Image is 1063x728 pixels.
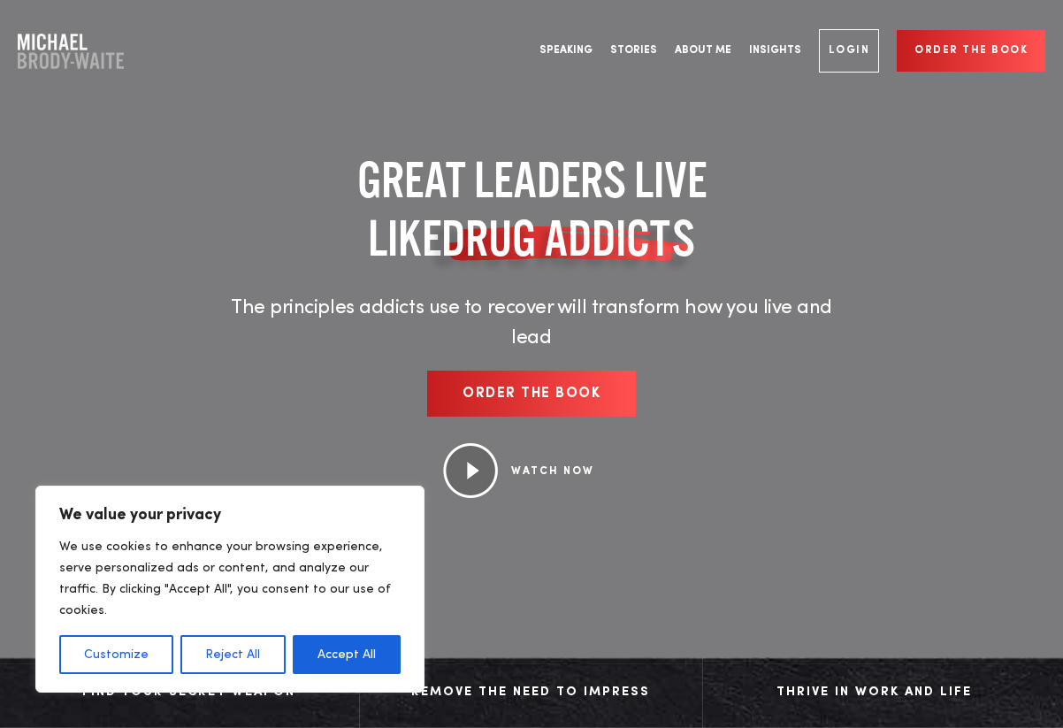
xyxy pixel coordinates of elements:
[59,536,401,621] p: We use cookies to enhance your browsing experience, serve personalized ads or content, and analyz...
[18,34,124,69] a: Company Logo Company Logo
[35,486,424,693] div: We value your privacy
[740,18,810,84] a: Insights
[721,679,1028,706] div: Thrive in Work and Life
[531,18,601,84] a: Speaking
[427,371,636,417] a: Order the book
[441,209,695,267] span: DRUG ADDICTS
[180,635,285,674] button: Reject All
[819,29,880,73] a: Login
[511,466,594,477] a: WATCH NOW
[59,635,173,674] button: Customize
[35,679,341,706] div: Find Your Secret Weapon
[666,18,740,84] a: About Me
[59,504,401,525] p: We value your privacy
[218,150,845,267] h1: GREAT LEADERS LIVE LIKE
[897,30,1045,72] a: Order the book
[601,18,666,84] a: Stories
[293,635,401,674] button: Accept All
[378,679,684,706] div: Remove The Need to Impress
[231,298,832,348] span: The principles addicts use to recover will transform how you live and lead
[463,387,600,401] span: Order the book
